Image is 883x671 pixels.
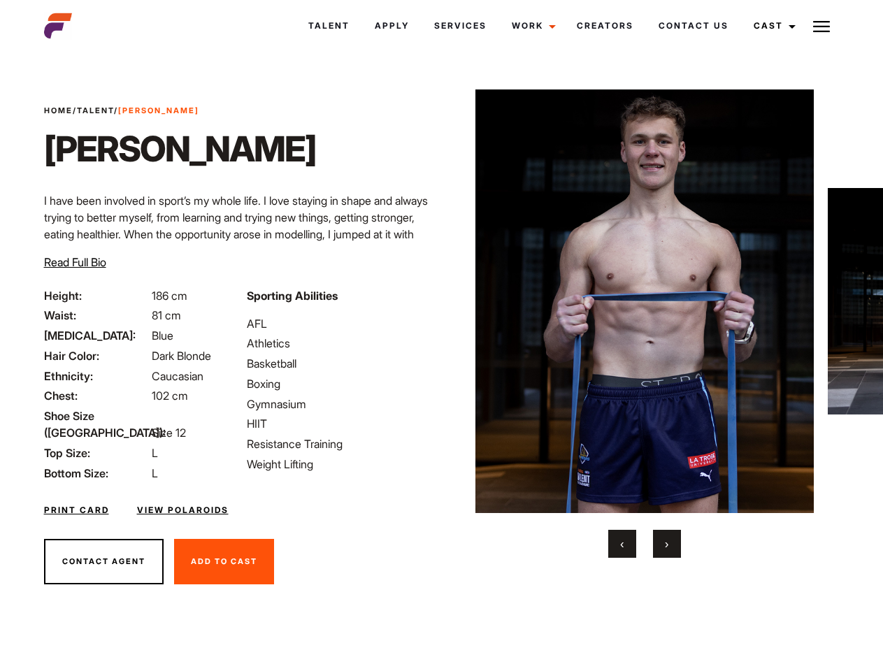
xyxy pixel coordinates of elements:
[152,329,173,342] span: Blue
[44,368,149,384] span: Ethnicity:
[44,105,199,117] span: / /
[564,7,646,45] a: Creators
[44,465,149,482] span: Bottom Size:
[44,327,149,344] span: [MEDICAL_DATA]:
[152,369,203,383] span: Caucasian
[152,289,187,303] span: 186 cm
[44,407,149,441] span: Shoe Size ([GEOGRAPHIC_DATA]):
[152,426,186,440] span: Size 12
[44,307,149,324] span: Waist:
[174,539,274,585] button: Add To Cast
[44,347,149,364] span: Hair Color:
[152,446,158,460] span: L
[77,106,114,115] a: Talent
[44,128,316,170] h1: [PERSON_NAME]
[247,315,433,332] li: AFL
[499,7,564,45] a: Work
[665,537,668,551] span: Next
[137,504,229,517] a: View Polaroids
[813,18,830,35] img: Burger icon
[44,539,164,585] button: Contact Agent
[44,504,109,517] a: Print Card
[422,7,499,45] a: Services
[191,556,257,566] span: Add To Cast
[44,254,106,270] button: Read Full Bio
[247,289,338,303] strong: Sporting Abilities
[247,375,433,392] li: Boxing
[620,537,624,551] span: Previous
[247,435,433,452] li: Resistance Training
[44,445,149,461] span: Top Size:
[44,255,106,269] span: Read Full Bio
[741,7,804,45] a: Cast
[118,106,199,115] strong: [PERSON_NAME]
[646,7,741,45] a: Contact Us
[44,12,72,40] img: cropped-aefm-brand-fav-22-square.png
[247,456,433,472] li: Weight Lifting
[247,335,433,352] li: Athletics
[247,355,433,372] li: Basketball
[247,396,433,412] li: Gymnasium
[44,106,73,115] a: Home
[152,308,181,322] span: 81 cm
[296,7,362,45] a: Talent
[152,466,158,480] span: L
[44,192,433,326] p: I have been involved in sport’s my whole life. I love staying in shape and always trying to bette...
[44,287,149,304] span: Height:
[247,415,433,432] li: HIIT
[152,349,211,363] span: Dark Blonde
[362,7,422,45] a: Apply
[44,387,149,404] span: Chest:
[152,389,188,403] span: 102 cm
